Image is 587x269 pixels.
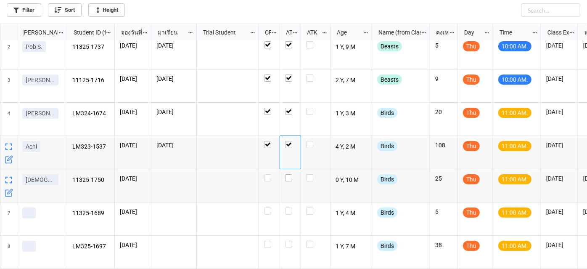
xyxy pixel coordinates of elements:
[302,28,321,37] div: ATK
[336,108,367,120] p: 1 Y, 3 M
[463,108,480,118] div: Thu
[72,108,110,120] p: LM324-1674
[156,108,191,116] p: [DATE]
[435,208,452,216] p: 5
[120,241,146,249] p: [DATE]
[498,108,531,118] div: 11:00 AM.
[72,141,110,153] p: LM323-1537
[377,141,397,151] div: Birds
[120,41,146,50] p: [DATE]
[72,174,110,186] p: 11325-1750
[431,28,449,37] div: คงเหลือ (from Nick Name)
[498,208,531,218] div: 11:00 AM.
[498,75,531,85] div: 10:00 AM.
[463,241,480,251] div: Thu
[88,3,125,17] a: Height
[377,108,397,118] div: Birds
[120,108,146,116] p: [DATE]
[498,174,531,184] div: 11:00 AM.
[72,241,110,253] p: LM325-1697
[463,208,480,218] div: Thu
[542,28,569,37] div: Class Expiration
[7,3,41,17] a: Filter
[435,174,452,183] p: 25
[120,208,146,216] p: [DATE]
[281,28,293,37] div: ATT
[332,28,363,37] div: Age
[72,41,110,53] p: 11325-1737
[336,75,367,86] p: 2 Y, 7 M
[459,28,484,37] div: Day
[120,141,146,149] p: [DATE]
[377,241,397,251] div: Birds
[72,208,110,219] p: 11325-1689
[546,241,573,249] p: [DATE]
[336,241,367,253] p: 1 Y, 7 M
[494,28,532,37] div: Time
[336,141,367,153] p: 4 Y, 2 M
[8,36,10,69] span: 2
[120,75,146,83] p: [DATE]
[8,202,10,235] span: 7
[498,41,531,51] div: 10:00 AM.
[546,174,573,183] p: [DATE]
[546,141,573,149] p: [DATE]
[69,28,106,37] div: Student ID (from [PERSON_NAME] Name)
[26,176,55,184] p: [DEMOGRAPHIC_DATA]
[435,141,452,149] p: 108
[377,75,402,85] div: Beasts
[435,108,452,116] p: 20
[546,75,573,83] p: [DATE]
[153,28,188,37] div: มาเรียน
[463,41,480,51] div: Thu
[435,75,452,83] p: 9
[336,174,367,186] p: 0 Y, 10 M
[26,142,37,151] p: Achi
[120,174,146,183] p: [DATE]
[373,28,421,37] div: Name (from Class)
[546,208,573,216] p: [DATE]
[377,174,397,184] div: Birds
[463,75,480,85] div: Thu
[8,103,10,136] span: 4
[546,108,573,116] p: [DATE]
[336,41,367,53] p: 1 Y, 9 M
[336,208,367,219] p: 1 Y, 4 M
[435,241,452,249] p: 38
[26,43,42,51] p: Pob S.
[72,75,110,86] p: 11125-1716
[48,3,82,17] a: Sort
[8,69,10,102] span: 3
[198,28,249,37] div: Trial Student
[260,28,272,37] div: CF
[8,236,10,269] span: 8
[17,28,58,37] div: [PERSON_NAME] Name
[521,3,580,17] input: Search...
[377,41,402,51] div: Beasts
[498,141,531,151] div: 11:00 AM.
[463,141,480,151] div: Thu
[156,141,191,149] p: [DATE]
[546,41,573,50] p: [DATE]
[156,75,191,83] p: [DATE]
[116,28,143,37] div: จองวันที่
[498,241,531,251] div: 11:00 AM.
[463,174,480,184] div: Thu
[0,24,67,41] div: grid
[377,208,397,218] div: Birds
[156,41,191,50] p: [DATE]
[26,109,55,117] p: [PERSON_NAME]ปู
[26,76,55,84] p: [PERSON_NAME]
[435,41,452,50] p: 5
